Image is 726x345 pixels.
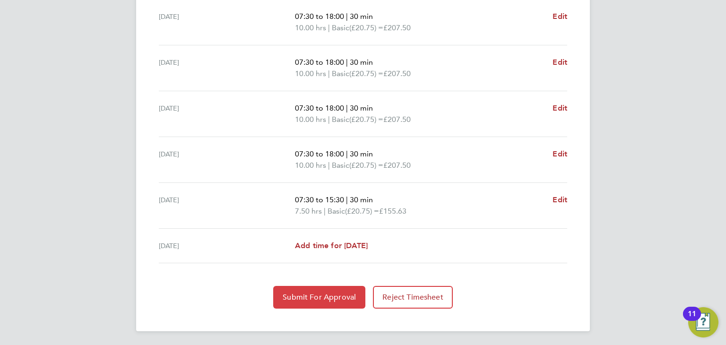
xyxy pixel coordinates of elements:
[345,207,379,216] span: (£20.75) =
[688,314,696,326] div: 11
[688,307,718,337] button: Open Resource Center, 11 new notifications
[295,58,344,67] span: 07:30 to 18:00
[332,68,349,79] span: Basic
[295,195,344,204] span: 07:30 to 15:30
[332,114,349,125] span: Basic
[349,115,383,124] span: (£20.75) =
[159,148,295,171] div: [DATE]
[295,69,326,78] span: 10.00 hrs
[553,103,567,114] a: Edit
[328,69,330,78] span: |
[295,103,344,112] span: 07:30 to 18:00
[295,115,326,124] span: 10.00 hrs
[295,23,326,32] span: 10.00 hrs
[553,194,567,206] a: Edit
[379,207,406,216] span: £155.63
[332,22,349,34] span: Basic
[553,148,567,160] a: Edit
[295,161,326,170] span: 10.00 hrs
[332,160,349,171] span: Basic
[350,12,373,21] span: 30 min
[328,206,345,217] span: Basic
[383,69,411,78] span: £207.50
[553,11,567,22] a: Edit
[324,207,326,216] span: |
[553,12,567,21] span: Edit
[349,161,383,170] span: (£20.75) =
[346,149,348,158] span: |
[159,11,295,34] div: [DATE]
[295,12,344,21] span: 07:30 to 18:00
[350,103,373,112] span: 30 min
[295,207,322,216] span: 7.50 hrs
[383,115,411,124] span: £207.50
[273,286,365,309] button: Submit For Approval
[553,58,567,67] span: Edit
[283,293,356,302] span: Submit For Approval
[383,161,411,170] span: £207.50
[159,103,295,125] div: [DATE]
[350,195,373,204] span: 30 min
[373,286,453,309] button: Reject Timesheet
[346,103,348,112] span: |
[383,23,411,32] span: £207.50
[295,149,344,158] span: 07:30 to 18:00
[328,23,330,32] span: |
[159,240,295,251] div: [DATE]
[553,103,567,112] span: Edit
[349,23,383,32] span: (£20.75) =
[553,195,567,204] span: Edit
[349,69,383,78] span: (£20.75) =
[350,149,373,158] span: 30 min
[553,149,567,158] span: Edit
[350,58,373,67] span: 30 min
[382,293,443,302] span: Reject Timesheet
[553,57,567,68] a: Edit
[346,58,348,67] span: |
[159,57,295,79] div: [DATE]
[328,115,330,124] span: |
[159,194,295,217] div: [DATE]
[346,12,348,21] span: |
[295,240,368,251] a: Add time for [DATE]
[328,161,330,170] span: |
[346,195,348,204] span: |
[295,241,368,250] span: Add time for [DATE]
